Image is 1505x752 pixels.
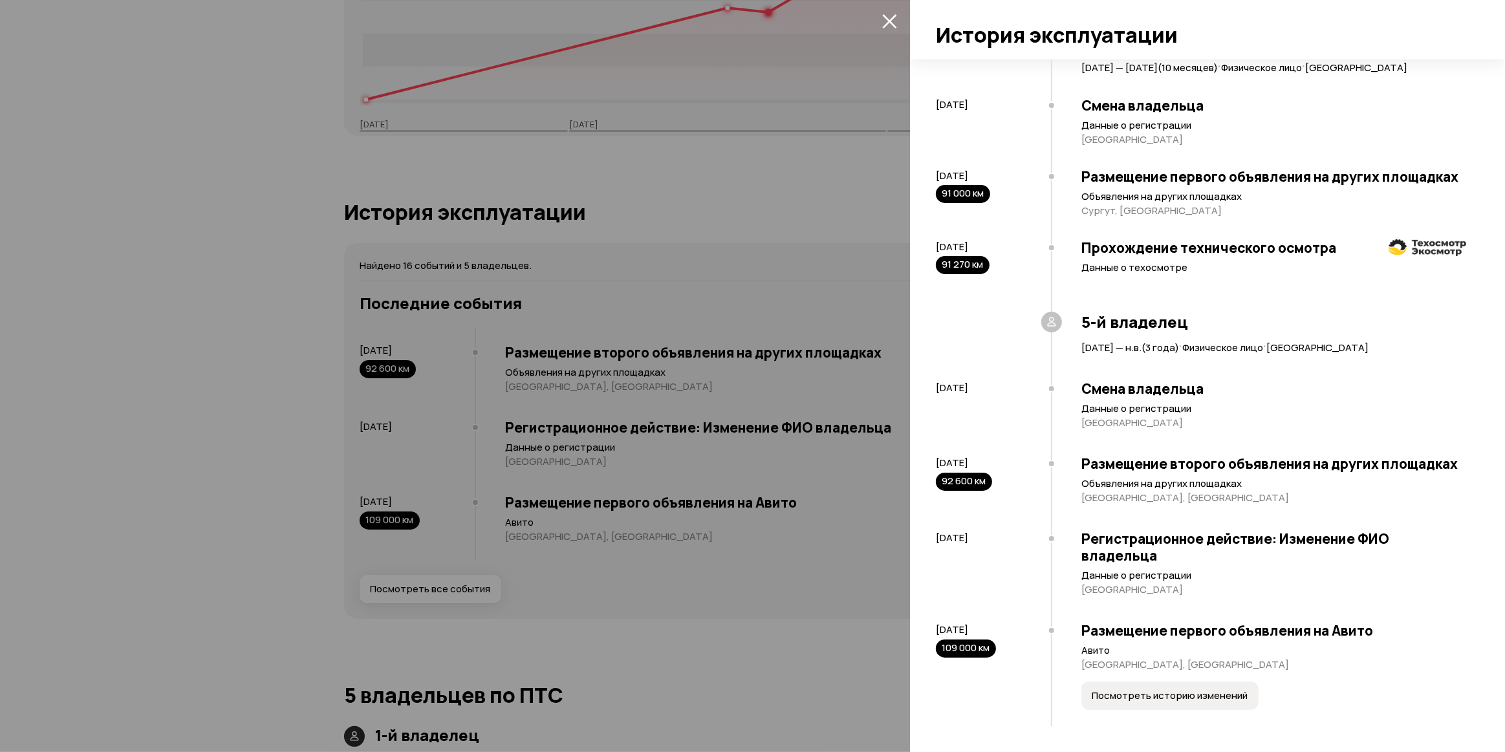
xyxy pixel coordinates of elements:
span: [DATE] [936,381,968,394]
p: Данные о регистрации [1081,569,1466,582]
h3: Смена владельца [1081,97,1466,114]
h3: Регистрационное действие: Изменение ФИО владельца [1081,530,1466,564]
span: [DATE] [936,456,968,469]
span: · [1302,54,1305,76]
div: 109 000 км [936,639,996,658]
p: Данные о техосмотре [1081,261,1466,274]
p: Объявления на других площадках [1081,477,1466,490]
span: · [1218,54,1221,76]
h3: Размещение первого объявления на других площадках [1081,168,1466,185]
span: · [1179,334,1182,356]
div: 91 270 км [936,256,990,274]
span: [DATE] — н.в. ( 3 года ) [1081,341,1179,354]
button: закрыть [879,10,900,31]
p: Данные о регистрации [1081,119,1466,132]
p: Сургут, [GEOGRAPHIC_DATA] [1081,204,1466,217]
span: [DATE] [936,98,968,111]
p: Авито [1081,644,1466,657]
span: [DATE] [936,240,968,253]
span: Физическое лицо [1182,341,1263,354]
span: [GEOGRAPHIC_DATA] [1305,61,1407,74]
span: [GEOGRAPHIC_DATA] [1266,341,1369,354]
span: Посмотреть историю изменений [1092,689,1248,702]
h3: 5-й владелец [1081,313,1466,331]
h3: Смена владельца [1081,380,1466,397]
span: [DATE] — [DATE] ( 10 месяцев ) [1081,61,1218,74]
p: [GEOGRAPHIC_DATA], [GEOGRAPHIC_DATA] [1081,491,1466,504]
img: logo [1389,239,1466,257]
p: [GEOGRAPHIC_DATA], [GEOGRAPHIC_DATA] [1081,658,1466,671]
h3: Размещение первого объявления на Авито [1081,622,1466,639]
span: · [1263,334,1266,356]
span: [DATE] [936,531,968,544]
h3: Размещение второго объявления на других площадках [1081,455,1466,472]
p: Объявления на других площадках [1081,190,1466,203]
span: Физическое лицо [1221,61,1302,74]
span: [DATE] [936,169,968,182]
p: [GEOGRAPHIC_DATA] [1081,133,1466,146]
div: 92 600 км [936,473,992,491]
button: Посмотреть историю изменений [1081,682,1259,710]
span: [DATE] [936,623,968,636]
div: 91 000 км [936,185,990,203]
p: [GEOGRAPHIC_DATA] [1081,583,1466,596]
h3: Прохождение технического осмотра [1081,239,1466,256]
p: [GEOGRAPHIC_DATA] [1081,416,1466,429]
p: Данные о регистрации [1081,402,1466,415]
